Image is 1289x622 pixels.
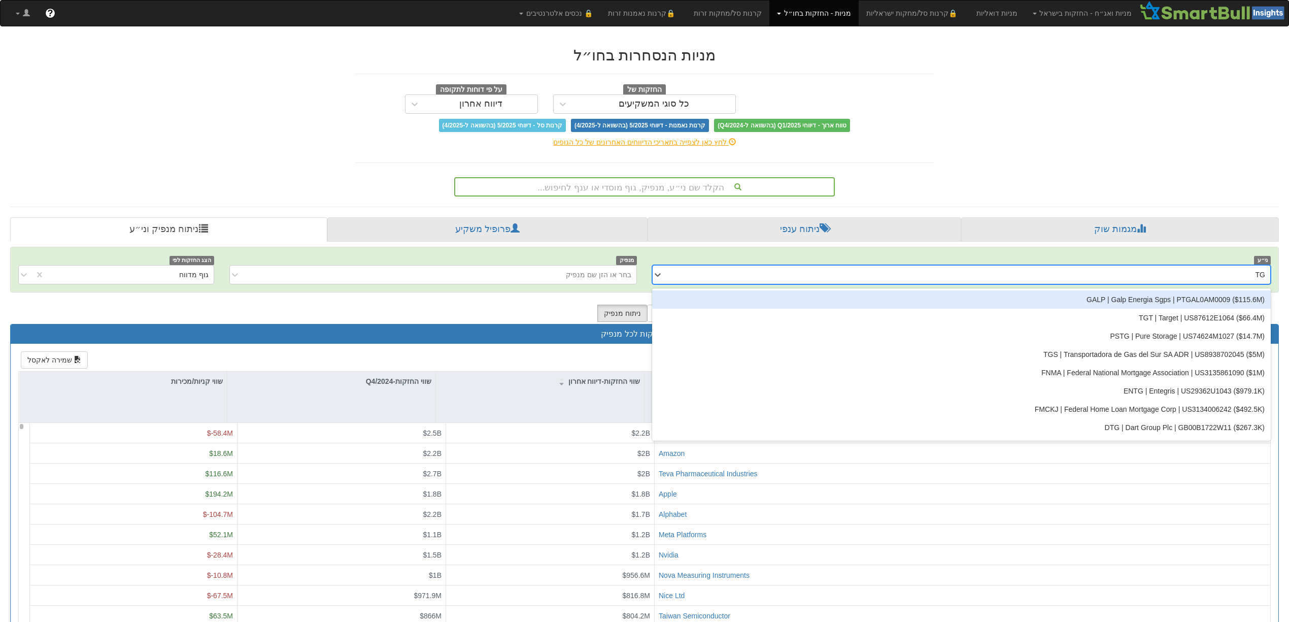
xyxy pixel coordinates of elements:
[623,84,666,95] span: החזקות של
[429,571,442,579] span: $1B
[423,531,442,539] span: $1.1B
[423,510,442,518] span: $2.2B
[423,551,442,559] span: $1.5B
[631,429,650,437] span: $2.2B
[203,510,233,518] span: $-104.7M
[423,449,442,457] span: $2.2B
[10,217,327,242] a: ניתוח מנפיק וני״ע
[414,592,442,600] span: $971.9M
[616,256,637,265] span: מנפיק
[659,448,685,459] button: Amazon
[659,489,677,499] button: Apple
[769,1,859,26] a: מניות - החזקות בחו״ל
[652,364,1271,382] div: FNMA | Federal National Mortgage Association | US3135861090 ‎($1M‎)‎
[1025,1,1139,26] a: מניות ואג״ח - החזקות בישראל
[423,429,442,437] span: $2.5B
[659,469,758,479] button: Teva Pharmaceutical Industries
[207,571,233,579] span: $-10.8M
[637,449,650,457] span: $2B
[686,1,769,26] a: קרנות סל/מחקות זרות
[1254,256,1271,265] span: ני״ע
[652,345,1271,364] div: TGS | Transportadora de Gas del Sur SA ADR | US8938702045 ‎($5M‎)‎
[648,217,961,242] a: ניתוח ענפי
[436,372,644,391] div: שווי החזקות-דיווח אחרון
[714,119,850,132] span: טווח ארוך - דיווחי Q1/2025 (בהשוואה ל-Q4/2024)
[1139,1,1288,21] img: Smartbull
[423,490,442,498] span: $1.8B
[619,99,689,109] div: כל סוגי המשקיעים
[652,290,1271,309] div: GALP | Galp Energia Sgps | PTGAL0AM0009 ‎($115.6M‎)‎
[623,592,650,600] span: $816.8M
[348,137,941,147] div: לחץ כאן לצפייה בתאריכי הדיווחים האחרונים של כל הגופים
[21,351,88,369] button: שמירה לאקסל
[566,270,631,280] div: בחר או הזן שם מנפיק
[436,84,506,95] span: על פי דוחות לתקופה
[227,372,435,391] div: שווי החזקות-Q4/2024
[47,8,53,18] span: ?
[659,570,750,580] button: Nova Measuring Instruments
[207,592,233,600] span: $-67.5M
[209,612,233,620] span: $63.5M
[512,1,600,26] a: 🔒 נכסים אלטרנטיבים
[652,327,1271,345] div: PSTG | Pure Storage | US74624M1027 ‎($14.7M‎)‎
[327,217,648,242] a: פרופיל משקיע
[207,429,233,437] span: $-58.4M
[652,309,1271,327] div: TGT | Target | US87612E1064 ‎($66.4M‎)‎
[169,256,214,265] span: הצג החזקות לפי
[423,470,442,478] span: $2.7B
[206,490,233,498] span: $194.2M
[209,449,233,457] span: $18.6M
[207,551,233,559] span: $-28.4M
[623,612,650,620] span: $804.2M
[38,1,63,26] a: ?
[439,119,566,132] span: קרנות סל - דיווחי 5/2025 (בהשוואה ל-4/2025)
[355,47,934,63] h2: מניות הנסחרות בחו״ל
[631,490,650,498] span: $1.8B
[18,330,1271,339] h3: סה״כ החזקות לכל מנפיק
[637,470,650,478] span: $2B
[206,470,233,478] span: $116.6M
[459,99,502,109] div: דיווח אחרון
[859,1,968,26] a: 🔒קרנות סל/מחקות ישראליות
[571,119,709,132] span: קרנות נאמנות - דיווחי 5/2025 (בהשוואה ל-4/2025)
[659,611,730,621] button: Taiwan Semiconductor
[652,400,1271,418] div: FMCKJ | Federal Home Loan Mortgage Corp | US3134006242 ‎($492.5K‎)‎
[961,217,1279,242] a: מגמות שוק
[652,418,1271,437] div: DTG | Dart Group Plc | GB00B1722W11 ‎($267.3K‎)‎
[969,1,1025,26] a: מניות דואליות
[652,382,1271,400] div: ENTG | Entegris | US29362U1043 ‎($979.1K‎)‎
[659,530,706,540] button: Meta Platforms
[597,305,648,322] button: ניתוח מנפיק
[659,550,679,560] button: Nvidia
[652,437,1271,455] div: TGI | Triumph Group | US8968181011 ‎($144.3K‎)‎
[631,510,650,518] span: $1.7B
[19,372,227,391] div: שווי קניות/מכירות
[209,531,233,539] span: $52.1M
[631,531,650,539] span: $1.2B
[420,612,442,620] span: $866M
[623,571,650,579] span: $956.6M
[631,551,650,559] span: $1.2B
[179,270,209,280] div: גוף מדווח
[659,509,687,519] button: Alphabet
[600,1,687,26] a: 🔒קרנות נאמנות זרות
[659,591,685,601] button: Nice Ltd
[455,178,834,195] div: הקלד שם ני״ע, מנפיק, גוף מוסדי או ענף לחיפוש...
